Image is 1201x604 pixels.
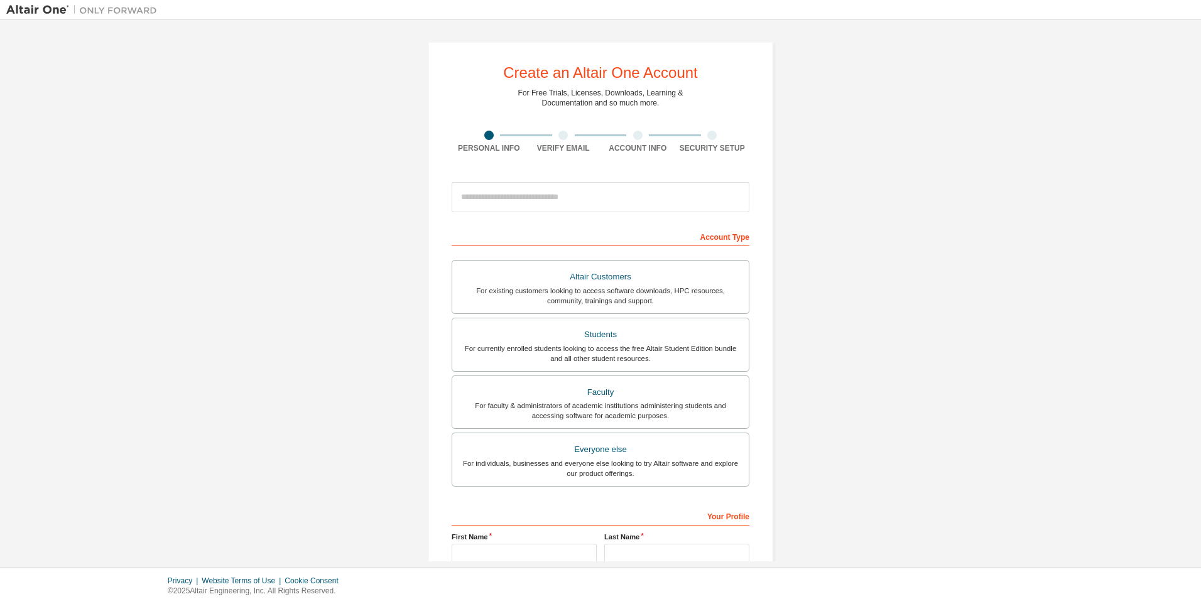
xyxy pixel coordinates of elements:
[168,576,202,586] div: Privacy
[452,226,749,246] div: Account Type
[6,4,163,16] img: Altair One
[518,88,683,108] div: For Free Trials, Licenses, Downloads, Learning & Documentation and so much more.
[168,586,346,596] p: © 2025 Altair Engineering, Inc. All Rights Reserved.
[452,143,526,153] div: Personal Info
[604,532,749,542] label: Last Name
[202,576,285,586] div: Website Terms of Use
[460,401,741,421] div: For faculty & administrators of academic institutions administering students and accessing softwa...
[503,65,698,80] div: Create an Altair One Account
[285,576,345,586] div: Cookie Consent
[460,326,741,343] div: Students
[452,532,597,542] label: First Name
[452,505,749,526] div: Your Profile
[600,143,675,153] div: Account Info
[460,343,741,364] div: For currently enrolled students looking to access the free Altair Student Edition bundle and all ...
[460,286,741,306] div: For existing customers looking to access software downloads, HPC resources, community, trainings ...
[460,268,741,286] div: Altair Customers
[460,441,741,458] div: Everyone else
[675,143,750,153] div: Security Setup
[460,458,741,478] div: For individuals, businesses and everyone else looking to try Altair software and explore our prod...
[526,143,601,153] div: Verify Email
[460,384,741,401] div: Faculty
